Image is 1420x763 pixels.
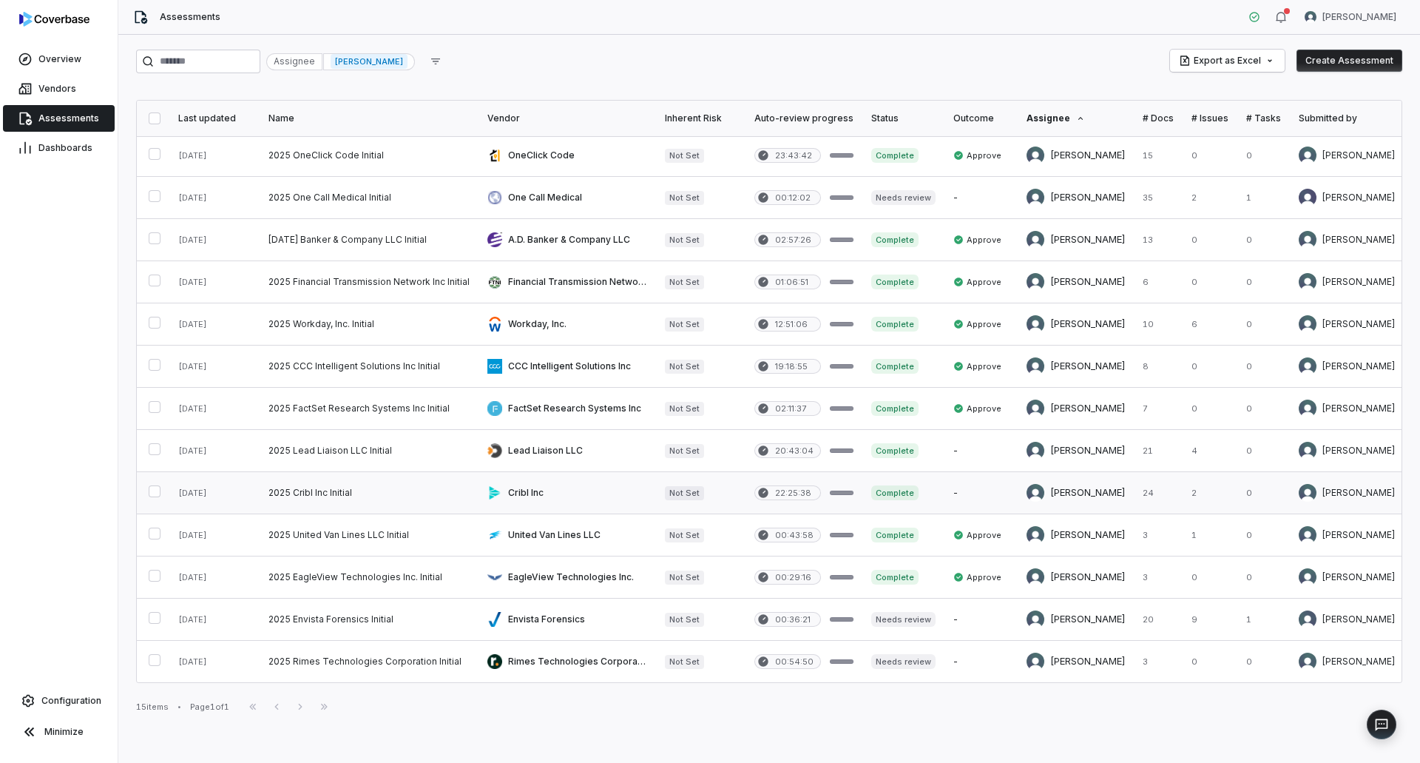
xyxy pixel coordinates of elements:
img: Chadd Myers avatar [1027,357,1044,375]
div: # Tasks [1246,112,1281,124]
img: Chadd Myers avatar [1299,526,1316,544]
div: 15 items [136,702,169,713]
div: Submitted by [1299,112,1395,124]
img: Chadd Myers avatar [1299,231,1316,249]
img: Chadd Myers avatar [1027,147,1044,164]
img: Chadd Myers avatar [1299,400,1316,417]
div: Assignee [266,53,322,70]
img: Chadd Myers avatar [1299,568,1316,586]
span: Vendors [38,83,76,95]
div: Page 1 of 1 [190,702,229,713]
img: Chadd Myers avatar [1305,11,1316,23]
a: Assessments [3,105,115,132]
img: Chadd Myers avatar [1299,315,1316,333]
button: Minimize [6,717,112,747]
img: Chadd Myers avatar [1027,526,1044,544]
img: Kourtney Shields avatar [1299,189,1316,206]
span: [PERSON_NAME] [331,54,408,69]
img: Chadd Myers avatar [1027,189,1044,206]
div: # Docs [1143,112,1174,124]
span: Assessments [160,11,220,23]
img: Chadd Myers avatar [1299,653,1316,670]
img: Chadd Myers avatar [1027,653,1044,670]
span: Overview [38,53,81,65]
div: Outcome [953,112,1009,124]
span: Minimize [44,726,84,738]
div: Vendor [487,112,647,124]
span: [PERSON_NAME] [1322,11,1396,23]
img: Chadd Myers avatar [1299,442,1316,460]
img: Chadd Myers avatar [1027,484,1044,502]
img: Chadd Myers avatar [1027,611,1044,628]
td: - [944,430,1018,472]
img: Chadd Myers avatar [1027,231,1044,249]
img: Chadd Myers avatar [1299,357,1316,375]
a: Vendors [3,75,115,102]
div: Status [871,112,936,124]
img: Chadd Myers avatar [1027,568,1044,586]
td: - [944,472,1018,514]
span: Configuration [41,695,101,707]
img: Chadd Myers avatar [1299,273,1316,291]
img: logo-D7KZi-bG.svg [19,12,89,27]
button: Create Assessment [1296,50,1402,72]
td: - [944,599,1018,641]
div: # Issues [1191,112,1228,124]
button: Chadd Myers avatar[PERSON_NAME] [1296,6,1405,28]
div: Assignee [1027,112,1125,124]
img: Chadd Myers avatar [1299,147,1316,164]
div: Last updated [178,112,251,124]
a: Configuration [6,688,112,714]
td: - [944,177,1018,219]
img: Melanie Lorent avatar [1299,611,1316,628]
img: Chadd Myers avatar [1027,442,1044,460]
img: Chadd Myers avatar [1027,400,1044,417]
button: Export as Excel [1170,50,1285,72]
img: Chadd Myers avatar [1027,315,1044,333]
div: [PERSON_NAME] [323,53,415,70]
span: Assessments [38,112,99,124]
a: Overview [3,46,115,73]
div: Auto-review progress [754,112,853,124]
span: Dashboards [38,142,92,154]
td: - [944,641,1018,683]
a: Dashboards [3,135,115,161]
div: • [177,702,181,712]
img: Chadd Myers avatar [1299,484,1316,502]
div: Inherent Risk [665,112,737,124]
div: Name [268,112,470,124]
img: Chadd Myers avatar [1027,273,1044,291]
